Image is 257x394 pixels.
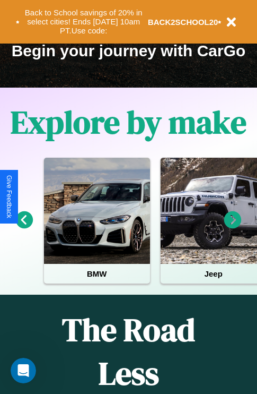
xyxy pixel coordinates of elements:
div: Give Feedback [5,175,13,218]
h1: Explore by make [11,100,246,144]
b: BACK2SCHOOL20 [148,18,218,27]
h4: BMW [44,264,150,284]
button: Back to School savings of 20% in select cities! Ends [DATE] 10am PT.Use code: [20,5,148,38]
iframe: Intercom live chat [11,358,36,383]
